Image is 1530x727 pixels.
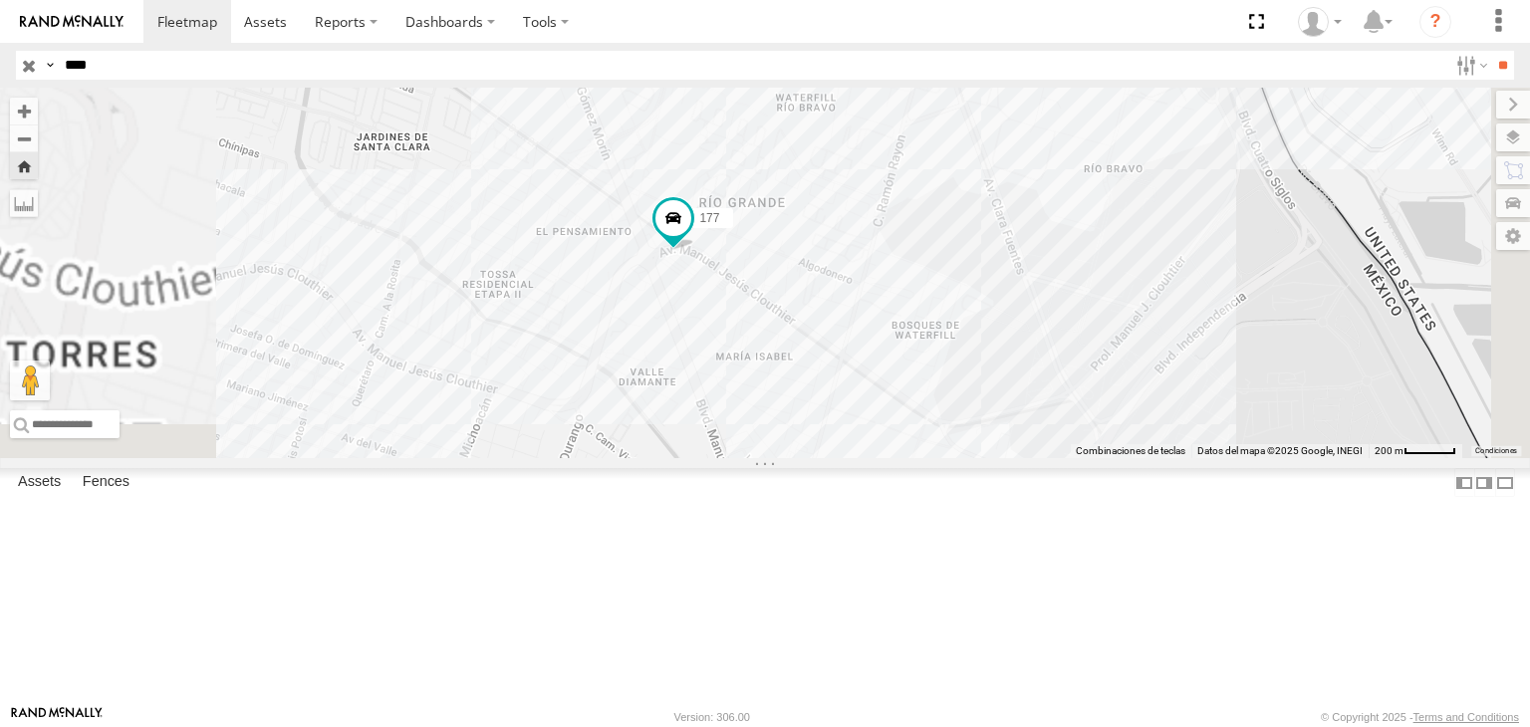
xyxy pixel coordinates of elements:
label: Search Query [42,51,58,80]
label: Search Filter Options [1448,51,1491,80]
button: Combinaciones de teclas [1076,444,1185,458]
button: Arrastra el hombrecito naranja al mapa para abrir Street View [10,361,50,400]
span: Datos del mapa ©2025 Google, INEGI [1197,445,1363,456]
span: 177 [699,211,719,225]
button: Zoom out [10,124,38,152]
label: Dock Summary Table to the Right [1474,468,1494,497]
i: ? [1419,6,1451,38]
label: Fences [73,469,139,497]
div: © Copyright 2025 - [1321,711,1519,723]
a: Terms and Conditions [1413,711,1519,723]
label: Assets [8,469,71,497]
button: Escala del mapa: 200 m por 49 píxeles [1369,444,1462,458]
label: Dock Summary Table to the Left [1454,468,1474,497]
button: Zoom Home [10,152,38,179]
label: Measure [10,189,38,217]
div: Version: 306.00 [674,711,750,723]
a: Visit our Website [11,707,103,727]
button: Zoom in [10,98,38,124]
a: Condiciones [1475,447,1517,455]
img: rand-logo.svg [20,15,124,29]
label: Map Settings [1496,222,1530,250]
label: Hide Summary Table [1495,468,1515,497]
div: Irving Rodriguez [1291,7,1349,37]
span: 200 m [1375,445,1403,456]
